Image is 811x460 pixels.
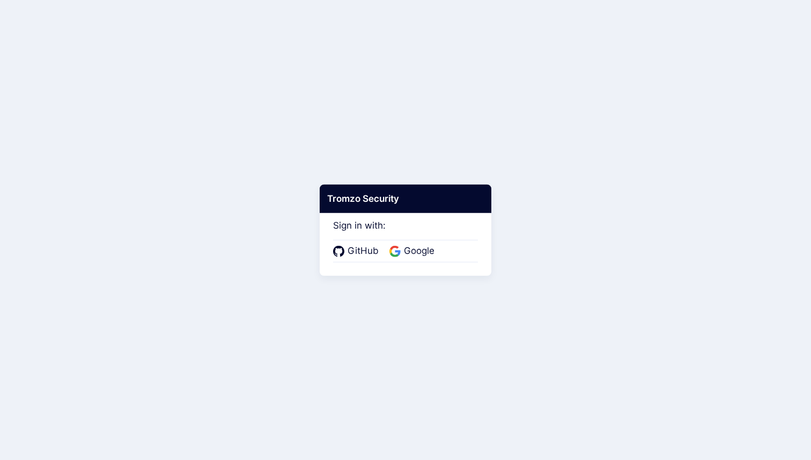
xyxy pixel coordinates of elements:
div: Tromzo Security [320,184,491,213]
span: GitHub [344,244,382,258]
div: Sign in with: [333,205,478,262]
a: GitHub [333,244,382,258]
span: Google [401,244,438,258]
a: Google [389,244,438,258]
